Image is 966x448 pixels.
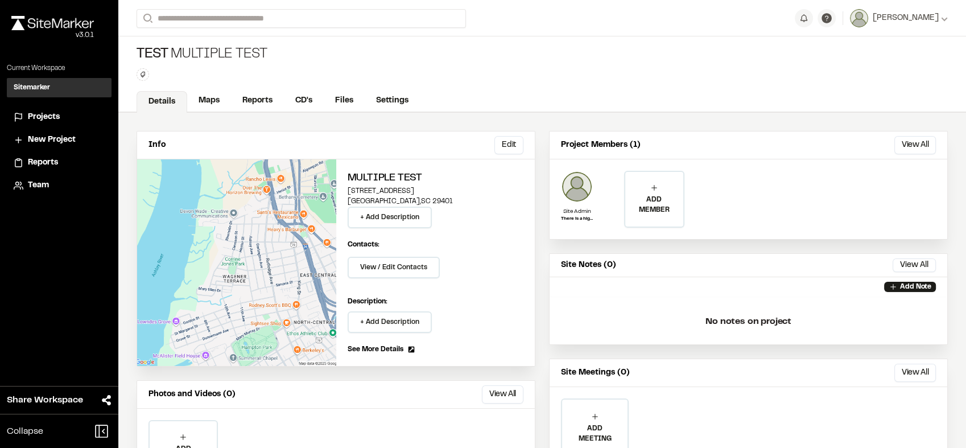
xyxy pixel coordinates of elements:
span: Projects [28,111,60,124]
p: Site Meetings (0) [561,367,630,379]
p: Photos and Videos (0) [148,388,236,401]
span: Collapse [7,425,43,438]
button: Edit [494,136,523,154]
h2: Multiple Test [348,171,524,186]
a: Details [137,91,187,113]
span: See More Details [348,344,403,355]
button: + Add Description [348,311,432,333]
p: Description: [348,297,524,307]
button: Edit Tags [137,68,149,81]
button: [PERSON_NAME] [850,9,948,27]
a: Team [14,179,105,192]
p: ADD MEMBER [625,195,684,215]
span: Team [28,179,49,192]
p: Project Members (1) [561,139,641,151]
span: Share Workspace [7,393,83,407]
a: New Project [14,134,105,146]
a: Files [324,90,365,112]
p: Site Admin [561,207,593,216]
p: Site Notes (0) [561,259,616,272]
a: CD's [284,90,324,112]
button: View All [894,364,936,382]
span: [PERSON_NAME] [873,12,939,24]
span: Reports [28,157,58,169]
a: Reports [231,90,284,112]
span: Test [137,46,168,64]
p: ADD MEETING [562,424,628,444]
p: Current Workspace [7,63,112,73]
p: [GEOGRAPHIC_DATA] , SC 29401 [348,196,524,207]
img: User [850,9,868,27]
a: Reports [14,157,105,169]
p: Add Note [900,282,931,292]
div: Oh geez...please don't... [11,30,94,40]
span: New Project [28,134,76,146]
button: View / Edit Contacts [348,257,440,278]
div: Multiple Test [137,46,267,64]
button: Search [137,9,157,28]
p: Info [148,139,166,151]
img: Site Admin [561,171,593,203]
button: View All [482,385,523,404]
p: No notes on project [559,303,938,340]
a: Projects [14,111,105,124]
a: Settings [365,90,420,112]
button: View All [893,258,936,272]
button: View All [894,136,936,154]
img: rebrand.png [11,16,94,30]
p: [STREET_ADDRESS] [348,186,524,196]
p: There is a higher level of admin [561,216,593,223]
button: + Add Description [348,207,432,228]
a: Maps [187,90,231,112]
p: Contacts: [348,240,379,250]
h3: Sitemarker [14,83,50,93]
